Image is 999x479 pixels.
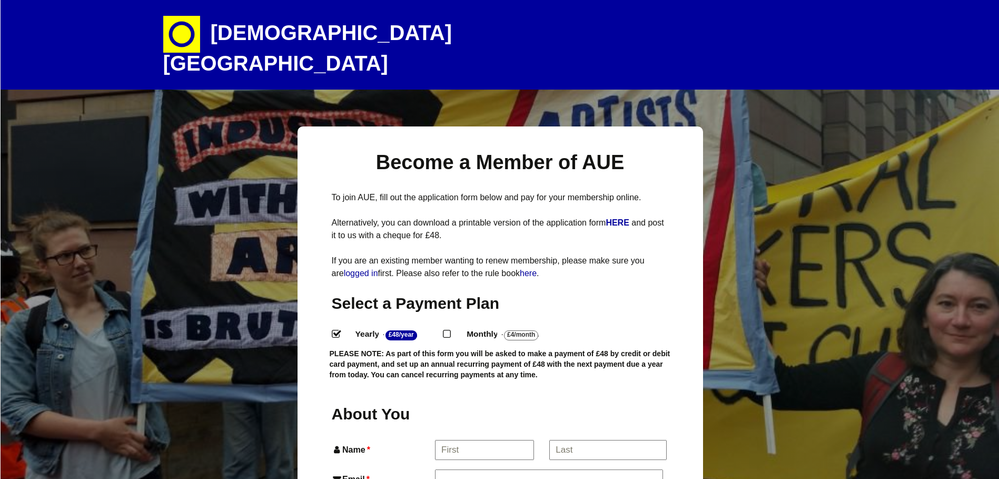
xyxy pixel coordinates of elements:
[549,440,667,460] input: Last
[163,16,200,53] img: circle-e1448293145835.png
[332,295,500,312] span: Select a Payment Plan
[332,217,669,242] p: Alternatively, you can download a printable version of the application form and post it to us wit...
[435,440,534,460] input: First
[606,218,631,227] a: HERE
[504,330,538,340] strong: £4/Month
[385,330,417,340] strong: £48/Year
[457,327,565,342] label: Monthly - .
[332,404,433,424] h2: About You
[332,150,669,175] h1: Become a Member of AUE
[332,255,669,280] p: If you are an existing member wanting to renew membership, please make sure you are first. Please...
[606,218,629,227] strong: HERE
[332,443,433,457] label: Name
[332,191,669,204] p: To join AUE, fill out the application form below and pay for your membership online.
[344,269,378,278] a: logged in
[346,327,443,342] label: Yearly - .
[520,269,537,278] a: here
